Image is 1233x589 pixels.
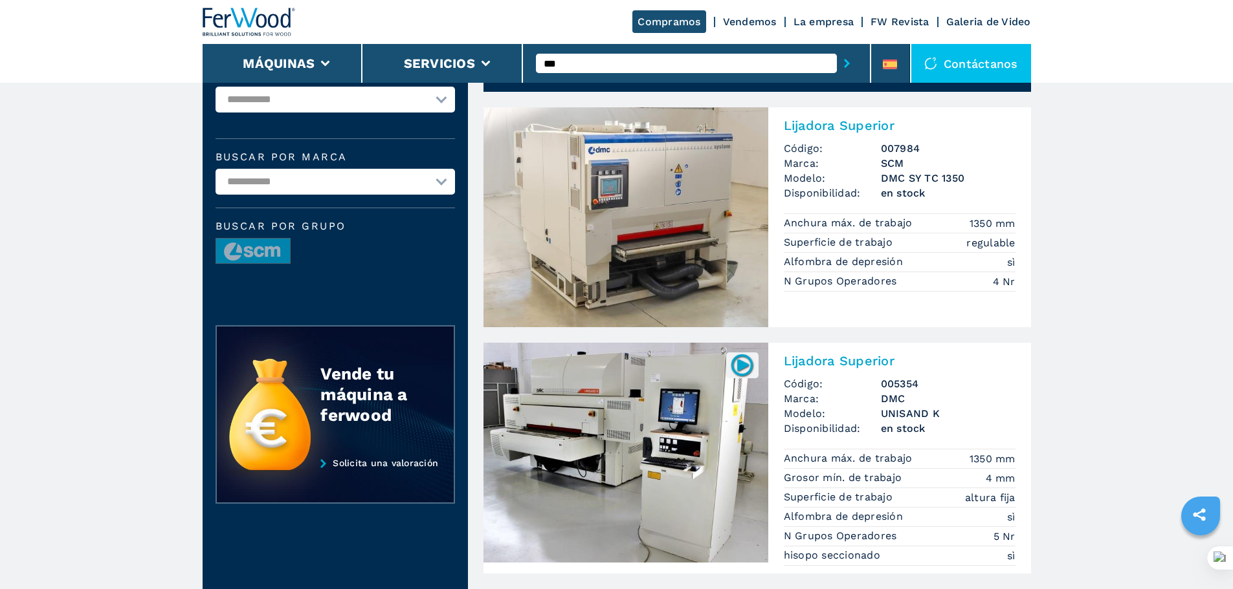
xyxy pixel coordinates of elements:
p: Alfombra de depresión [784,255,907,269]
span: Disponibilidad: [784,421,881,436]
em: sì [1007,548,1016,563]
label: Buscar por marca [216,152,455,162]
img: 005354 [729,352,755,378]
p: Anchura máx. de trabajo [784,451,916,466]
em: 4 mm [986,471,1016,486]
a: La empresa [794,16,854,28]
a: Galeria de Video [946,16,1031,28]
em: 5 Nr [994,529,1016,544]
a: sharethis [1183,498,1216,531]
em: sì [1007,255,1016,270]
iframe: Chat [1178,531,1223,579]
h3: DMC SY TC 1350 [881,171,1016,186]
a: Lijadora Superior DMC UNISAND K005354Lijadora SuperiorCódigo:005354Marca:DMCModelo:UNISAND KDispo... [483,343,1031,573]
button: submit-button [837,48,857,78]
span: Modelo: [784,171,881,186]
span: en stock [881,186,1016,200]
p: Alfombra de depresión [784,509,907,524]
em: altura fija [965,490,1016,505]
a: FW Revista [871,16,929,28]
span: Código: [784,376,881,391]
div: Vende tu máquina a ferwood [320,363,428,425]
em: 1350 mm [970,216,1016,231]
img: image [216,239,290,264]
em: regulable [966,235,1015,250]
h3: 007984 [881,141,1016,156]
p: hisopo seccionado [784,548,884,562]
span: Código: [784,141,881,156]
img: Ferwood [203,8,296,36]
em: sì [1007,509,1016,524]
span: en stock [881,421,1016,436]
p: N Grupos Operadores [784,274,900,288]
button: Servicios [404,56,475,71]
h3: SCM [881,156,1016,171]
p: Superficie de trabajo [784,235,896,250]
em: 1350 mm [970,451,1016,466]
h3: 005354 [881,376,1016,391]
h3: DMC [881,391,1016,406]
div: Contáctanos [911,44,1031,83]
img: Lijadora Superior SCM DMC SY TC 1350 [483,107,768,327]
a: Solicita una valoración [216,458,455,504]
img: Lijadora Superior DMC UNISAND K [483,343,768,562]
span: Modelo: [784,406,881,421]
p: Grosor mín. de trabajo [784,471,905,485]
button: Máquinas [243,56,315,71]
p: N Grupos Operadores [784,529,900,543]
h3: UNISAND K [881,406,1016,421]
em: 4 Nr [993,274,1016,289]
span: Marca: [784,391,881,406]
span: Buscar por grupo [216,221,455,231]
p: Superficie de trabajo [784,490,896,504]
a: Vendemos [723,16,777,28]
h2: Lijadora Superior [784,353,1016,369]
img: Contáctanos [924,57,937,70]
span: Marca: [784,156,881,171]
h2: Lijadora Superior [784,118,1016,133]
span: Disponibilidad: [784,186,881,200]
a: Compramos [632,10,705,33]
a: Lijadora Superior SCM DMC SY TC 1350Lijadora SuperiorCódigo:007984Marca:SCMModelo:DMC SY TC 1350D... [483,107,1031,327]
p: Anchura máx. de trabajo [784,216,916,230]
